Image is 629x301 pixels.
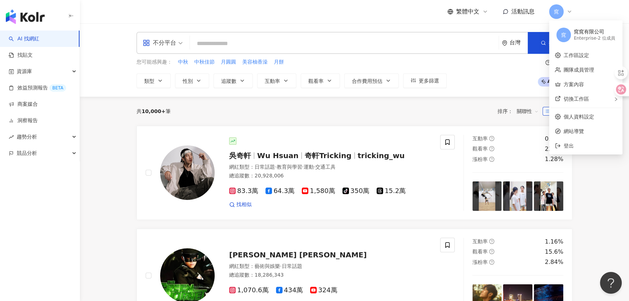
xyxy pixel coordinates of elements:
span: 教育與學習 [276,164,302,170]
iframe: Help Scout Beacon - Open [600,272,622,294]
span: 漲粉率 [472,156,488,162]
img: post-image [534,181,563,211]
span: [PERSON_NAME] [PERSON_NAME] [229,250,367,259]
span: 繁體中文 [456,8,479,16]
span: question-circle [489,260,494,265]
span: question-circle [545,60,551,65]
span: 83.3萬 [229,187,258,195]
span: question-circle [489,136,494,141]
span: 觀看率 [308,78,324,84]
span: 活動訊息 [511,8,535,15]
span: 運動 [304,164,314,170]
span: 性別 [183,78,193,84]
button: 中秋 [178,58,188,66]
span: 切換工作區 [564,96,589,102]
span: right [614,97,618,101]
span: · [302,164,303,170]
button: 類型 [137,73,171,88]
div: 排序： [498,105,543,117]
span: 更多篩選 [419,78,439,84]
span: 350萬 [342,187,369,195]
span: 觀看率 [472,249,488,254]
span: 月餅 [274,59,284,66]
div: 1.28% [545,155,563,163]
div: 15.6% [545,248,563,256]
img: post-image [503,181,532,211]
span: 關聯性 [517,105,539,117]
button: 追蹤數 [214,73,253,88]
span: 觀看率 [472,146,488,152]
div: 0.26% [545,135,563,143]
button: 更多篩選 [403,73,447,88]
a: 團隊成員管理 [564,67,594,73]
a: 找相似 [229,201,252,208]
span: 64.3萬 [265,187,295,195]
span: question-circle [489,239,494,244]
a: searchAI 找網紅 [9,35,39,43]
img: logo [6,9,45,24]
button: 美容柚香澡 [242,58,268,66]
span: 追蹤數 [221,78,236,84]
button: 合作費用預估 [344,73,399,88]
span: 找相似 [236,201,252,208]
div: 22.8% [545,145,563,153]
div: 網紅類型 ： [229,164,431,171]
div: 窕窕有限公司 [574,28,615,36]
span: rise [9,135,14,140]
span: 登出 [564,143,574,149]
span: environment [502,40,507,46]
span: tricking_wu [358,151,405,160]
a: 方案內容 [564,81,584,87]
span: 類型 [144,78,154,84]
span: 窕 [561,31,566,39]
span: 互動率 [472,238,488,244]
span: Wu Hsuan [257,151,299,160]
a: 商案媒合 [9,101,38,108]
span: 藝術與娛樂 [255,263,280,269]
span: 日常話題 [281,263,302,269]
span: question-circle [489,157,494,162]
span: 奇軒Tricking [305,151,352,160]
div: 共 筆 [137,108,171,114]
span: 趨勢分析 [17,129,37,145]
a: 洞察報告 [9,117,38,124]
div: 台灣 [510,40,528,46]
span: 15.2萬 [377,187,406,195]
span: 交通工具 [315,164,336,170]
span: 漲粉率 [472,259,488,265]
span: 月圓圓 [221,59,236,66]
span: 434萬 [276,286,303,294]
button: 性別 [175,73,209,88]
a: KOL Avatar吳奇軒Wu Hsuan奇軒Trickingtricking_wu網紅類型：日常話題·教育與學習·運動·交通工具總追蹤數：20,928,00683.3萬64.3萬1,580萬3... [137,126,572,220]
a: 效益預測報告BETA [9,84,66,92]
button: 搜尋 [528,32,572,54]
a: 找貼文 [9,52,33,59]
div: 網紅類型 ： [229,263,431,270]
span: question-circle [489,146,494,151]
span: 資源庫 [17,63,32,80]
span: 網站導覽 [564,127,617,135]
span: 您可能感興趣： [137,59,172,66]
button: 月餅 [273,58,284,66]
div: Enterprise - 2 位成員 [574,35,615,41]
a: 個人資料設定 [564,114,594,120]
span: 10,000+ [142,108,166,114]
div: 總追蹤數 ： 18,286,343 [229,272,431,279]
span: 324萬 [310,286,337,294]
span: appstore [143,39,150,47]
span: 日常話題 [255,164,275,170]
button: 月圓圓 [220,58,236,66]
div: 總追蹤數 ： 20,928,006 [229,172,431,180]
div: 不分平台 [143,37,176,49]
span: 搜尋 [549,40,559,46]
img: post-image [472,181,502,211]
span: 競品分析 [17,145,37,161]
div: 1.16% [545,238,563,246]
button: 中秋佳節 [194,58,215,66]
img: KOL Avatar [160,145,215,200]
span: 互動率 [265,78,280,84]
span: · [275,164,276,170]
